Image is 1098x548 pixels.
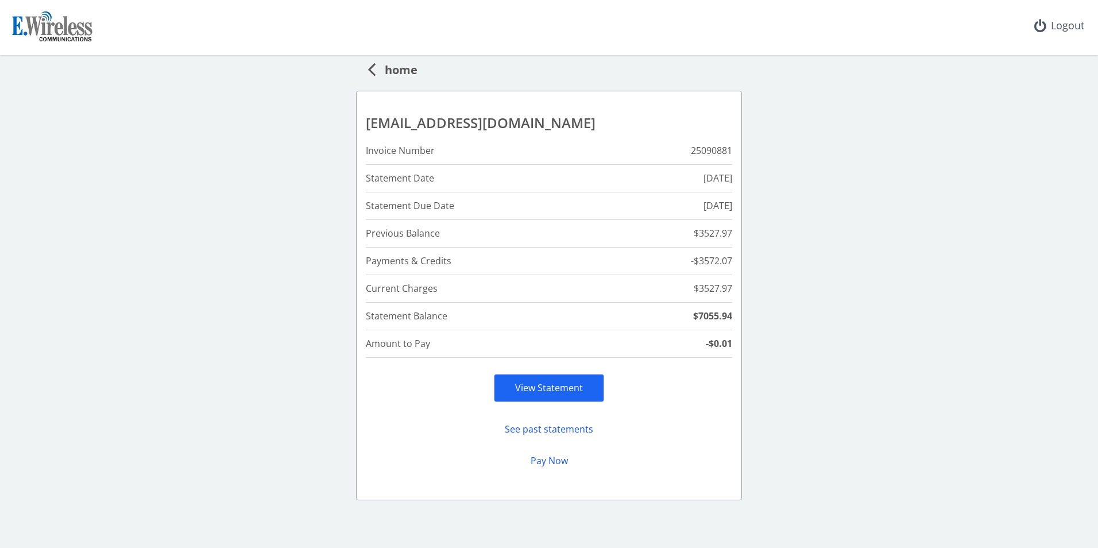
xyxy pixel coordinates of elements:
[610,192,732,220] td: [DATE]
[610,137,732,165] td: 25090881
[610,248,732,275] td: -$3572.07
[366,303,610,330] td: Statement Balance
[610,275,732,303] td: $3527.97
[610,330,732,358] td: -$0.01
[366,248,610,275] td: Payments & Credits
[366,330,610,358] td: Amount to Pay
[376,57,417,79] span: home
[366,165,610,192] td: Statement Date
[494,418,604,441] button: See past statements
[366,275,610,303] td: Current Charges
[366,192,610,220] td: Statement Due Date
[610,165,732,192] td: [DATE]
[494,450,604,472] button: Pay Now
[494,374,604,402] div: View Statement
[366,110,732,137] td: [EMAIL_ADDRESS][DOMAIN_NAME]
[515,381,583,394] a: View Statement
[366,220,610,248] td: Previous Balance
[366,137,610,165] td: Invoice Number
[610,303,732,330] td: $7055.94
[610,220,732,248] td: $3527.97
